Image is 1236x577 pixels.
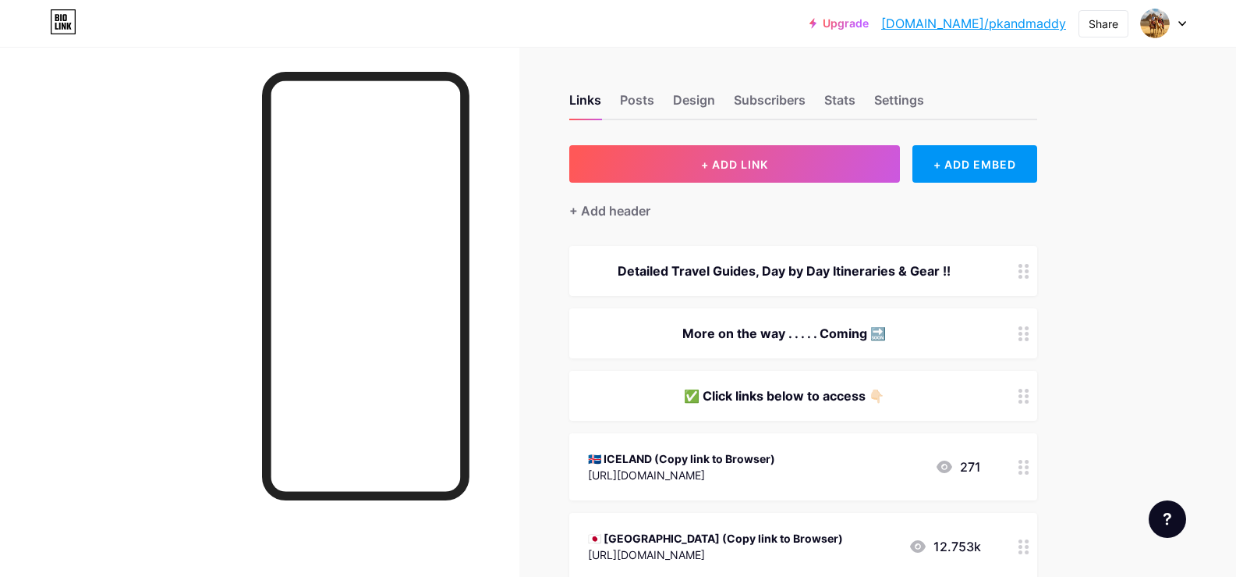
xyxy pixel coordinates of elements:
[874,91,924,119] div: Settings
[569,201,650,220] div: + Add header
[588,451,775,467] div: 🇮🇸 ICELAND (Copy link to Browser)
[701,158,768,171] span: + ADD LINK
[912,145,1036,183] div: + ADD EMBED
[809,17,869,30] a: Upgrade
[569,91,601,119] div: Links
[588,467,775,483] div: [URL][DOMAIN_NAME]
[588,386,981,405] div: ✅ Click links below to access 👇🏻
[881,14,1066,33] a: [DOMAIN_NAME]/pkandmaddy
[908,537,981,556] div: 12.753k
[1089,16,1118,32] div: Share
[588,262,981,280] div: Detailed Travel Guides, Day by Day Itineraries & Gear !!
[824,91,855,119] div: Stats
[620,91,654,119] div: Posts
[673,91,715,119] div: Design
[569,145,901,183] button: + ADD LINK
[588,324,981,343] div: More on the way . . . . . Coming 🔜
[588,547,843,563] div: [URL][DOMAIN_NAME]
[588,530,843,547] div: 🇯🇵 [GEOGRAPHIC_DATA] (Copy link to Browser)
[1140,9,1170,38] img: baligamaddy
[734,91,806,119] div: Subscribers
[935,458,981,476] div: 271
